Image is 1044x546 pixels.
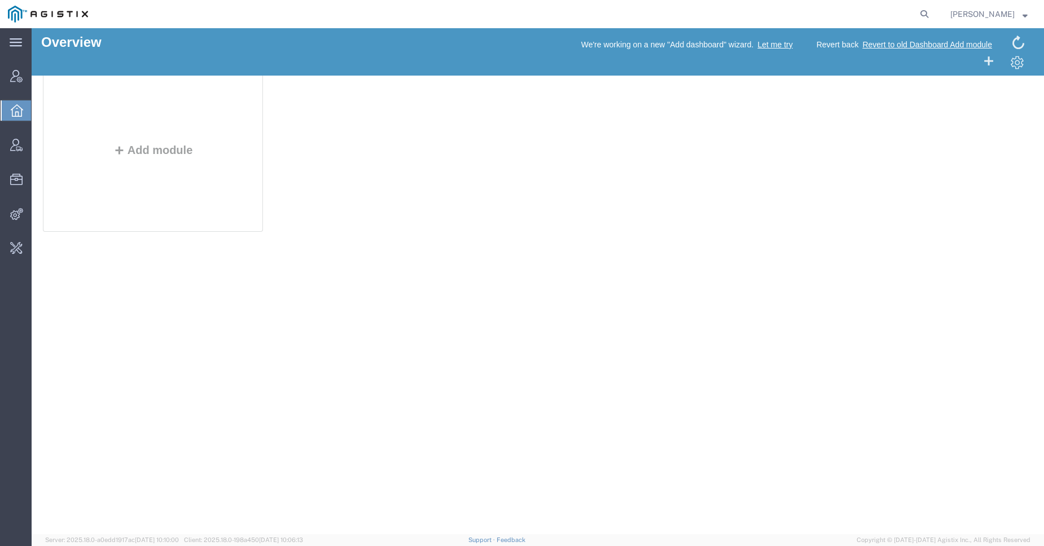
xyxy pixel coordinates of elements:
[950,7,1028,21] button: [PERSON_NAME]
[78,116,165,128] button: Add module
[497,536,525,543] a: Feedback
[135,536,179,543] span: [DATE] 10:10:00
[857,535,1030,545] span: Copyright © [DATE]-[DATE] Agistix Inc., All Rights Reserved
[8,6,88,23] img: logo
[259,536,303,543] span: [DATE] 10:06:13
[32,28,1044,534] iframe: FS Legacy Container
[950,8,1015,20] span: Yaroslav Kernytskyi
[45,536,179,543] span: Server: 2025.18.0-a0edd1917ac
[468,536,497,543] a: Support
[184,536,303,543] span: Client: 2025.18.0-198a450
